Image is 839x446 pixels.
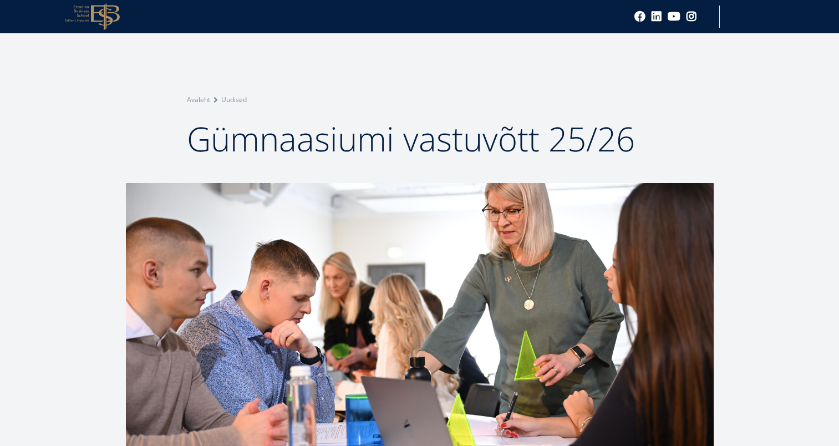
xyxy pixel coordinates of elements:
a: Youtube [668,11,680,22]
a: Linkedin [651,11,662,22]
a: Uudised [221,94,247,105]
a: Instagram [686,11,697,22]
a: Facebook [634,11,645,22]
span: Gümnaasiumi vastuvõtt 25/26 [187,116,635,161]
a: Avaleht [187,94,210,105]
